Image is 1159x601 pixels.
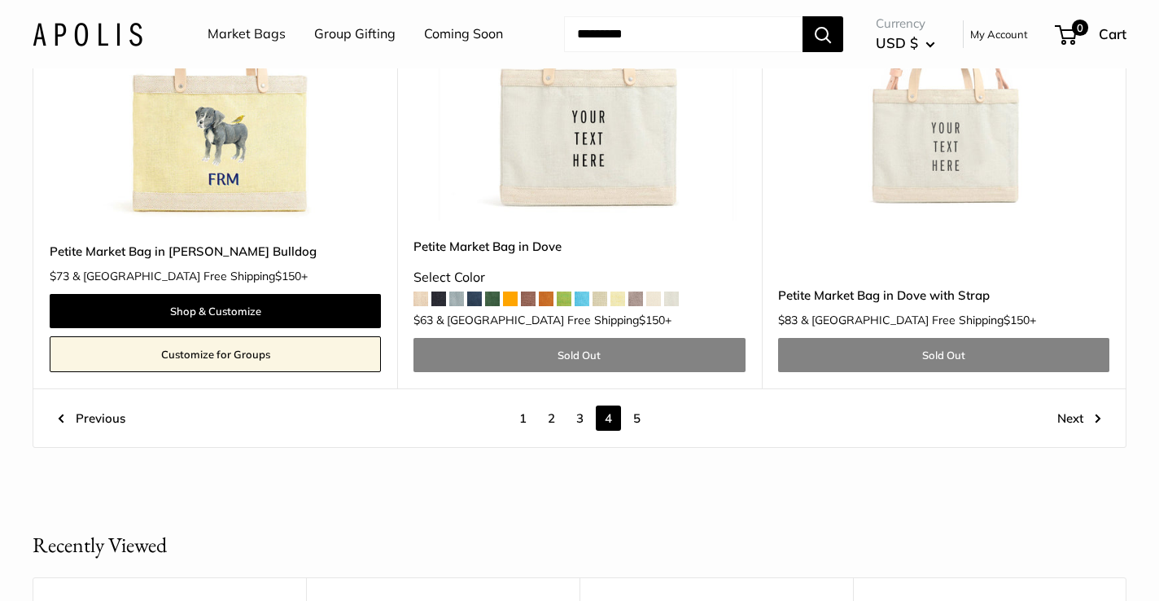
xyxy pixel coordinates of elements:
span: & [GEOGRAPHIC_DATA] Free Shipping + [72,270,308,282]
a: Petite Market Bag in Dove [413,237,745,256]
span: $63 [413,313,433,327]
span: $150 [275,269,301,283]
a: Market Bags [208,22,286,46]
span: USD $ [876,34,918,51]
span: Currency [876,12,935,35]
img: Apolis [33,22,142,46]
h2: Recently Viewed [33,529,167,561]
span: $150 [1004,313,1030,327]
span: $83 [778,313,798,327]
a: 1 [510,406,536,431]
a: 3 [567,406,593,431]
iframe: Sign Up via Text for Offers [13,539,174,588]
input: Search... [564,16,803,52]
a: Sold Out [413,338,745,372]
a: Coming Soon [424,22,503,46]
a: 2 [539,406,564,431]
span: & [GEOGRAPHIC_DATA] Free Shipping + [801,314,1036,326]
a: Petite Market Bag in Dove with Strap [778,286,1109,305]
a: Sold Out [778,338,1109,372]
span: $73 [50,269,69,283]
a: Previous [58,406,125,431]
a: Petite Market Bag in [PERSON_NAME] Bulldog [50,242,381,261]
span: Cart [1099,25,1126,42]
div: Select Color [413,265,745,290]
a: Shop & Customize [50,294,381,328]
a: 5 [624,406,649,431]
button: Search [803,16,843,52]
a: Group Gifting [314,22,396,46]
span: & [GEOGRAPHIC_DATA] Free Shipping + [436,314,671,326]
a: Customize for Groups [50,336,381,372]
a: 0 Cart [1056,21,1126,47]
button: USD $ [876,30,935,56]
a: Next [1057,406,1101,431]
a: My Account [970,24,1028,44]
span: $150 [639,313,665,327]
span: 4 [596,406,621,431]
span: 0 [1072,20,1088,36]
